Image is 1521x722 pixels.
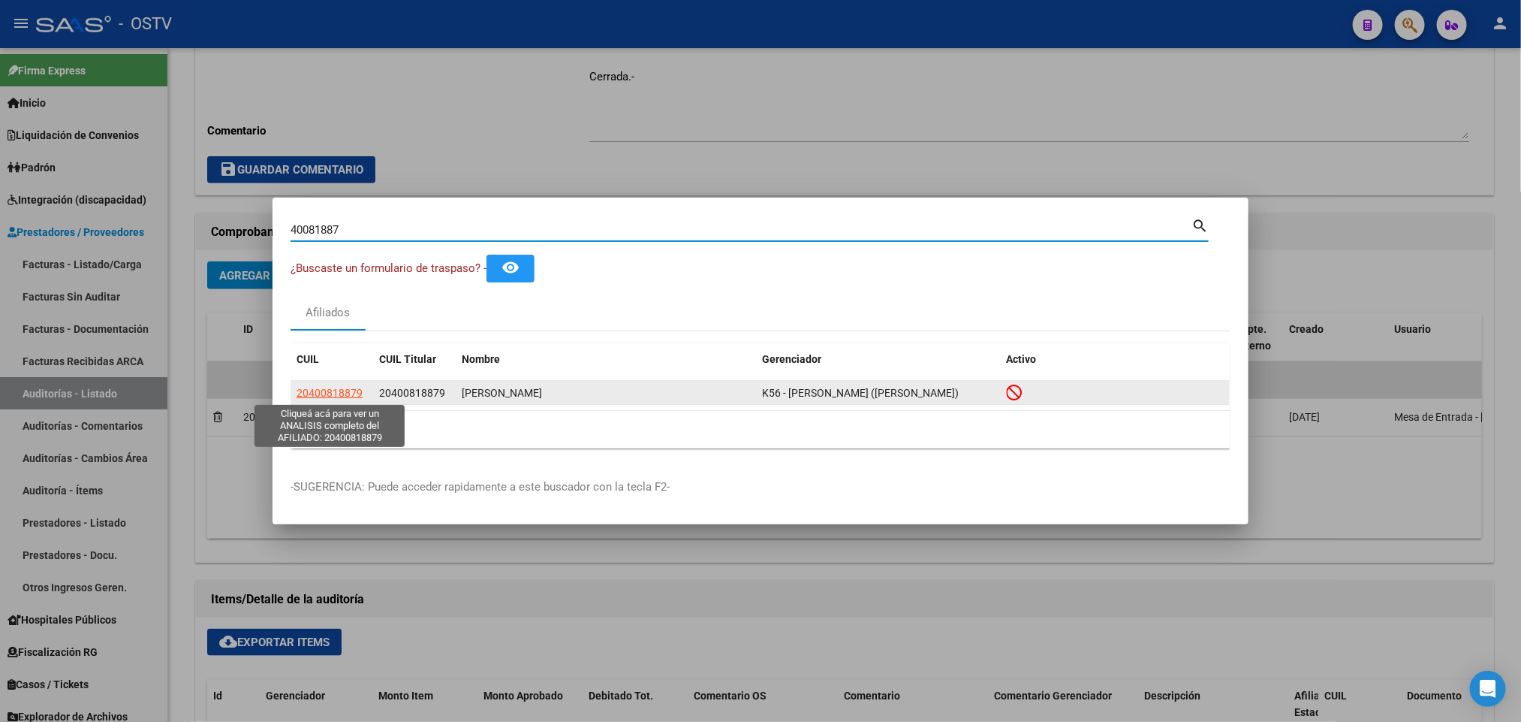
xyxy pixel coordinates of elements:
mat-icon: remove_red_eye [501,258,520,276]
span: 20400818879 [379,387,445,399]
span: ¿Buscaste un formulario de traspaso? - [291,261,486,275]
mat-icon: search [1191,216,1209,234]
div: [PERSON_NAME] [462,385,750,402]
div: Afiliados [306,304,351,322]
div: Open Intercom Messenger [1470,671,1506,707]
datatable-header-cell: CUIL [291,343,373,376]
p: -SUGERENCIA: Puede acceder rapidamente a este buscador con la tecla F2- [291,479,1230,496]
div: 1 total [291,411,1230,449]
datatable-header-cell: Nombre [456,343,756,376]
span: Activo [1007,353,1037,365]
datatable-header-cell: CUIL Titular [373,343,456,376]
span: CUIL Titular [379,353,436,365]
span: K56 - [PERSON_NAME] ([PERSON_NAME]) [762,387,959,399]
datatable-header-cell: Gerenciador [756,343,1001,376]
datatable-header-cell: Activo [1001,343,1230,376]
span: CUIL [297,353,319,365]
span: Gerenciador [762,353,821,365]
span: 20400818879 [297,387,363,399]
span: Nombre [462,353,500,365]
